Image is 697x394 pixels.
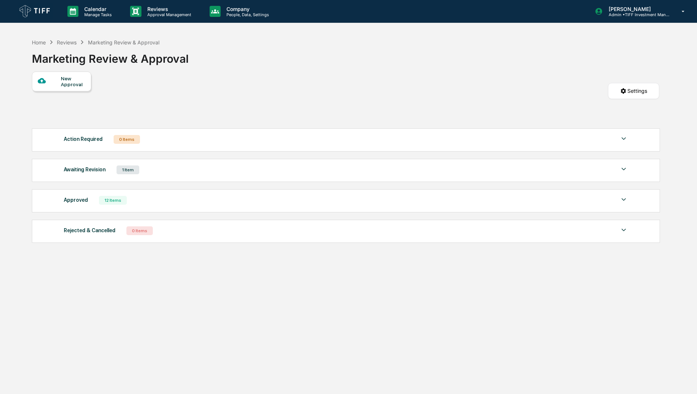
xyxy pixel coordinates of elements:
img: caret [619,134,628,143]
img: caret [619,165,628,174]
div: Marketing Review & Approval [32,46,189,65]
div: 0 Items [114,135,140,144]
p: Approval Management [141,12,195,17]
div: Reviews [57,39,77,45]
p: Calendar [78,6,115,12]
p: People, Data, Settings [221,12,273,17]
p: Admin • TIFF Investment Management [603,12,671,17]
p: [PERSON_NAME] [603,6,671,12]
div: 0 Items [126,226,153,235]
div: Marketing Review & Approval [88,39,159,45]
p: Reviews [141,6,195,12]
img: logo [18,3,53,19]
img: caret [619,226,628,234]
img: caret [619,195,628,204]
iframe: Open customer support [674,370,693,390]
p: Company [221,6,273,12]
div: Action Required [64,134,103,144]
div: Approved [64,195,88,205]
div: 12 Items [99,196,127,205]
div: 1 Item [117,165,139,174]
p: Manage Tasks [78,12,115,17]
div: Rejected & Cancelled [64,226,115,235]
button: Settings [608,83,659,99]
div: Awaiting Revision [64,165,106,174]
div: New Approval [61,76,85,87]
div: Home [32,39,46,45]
